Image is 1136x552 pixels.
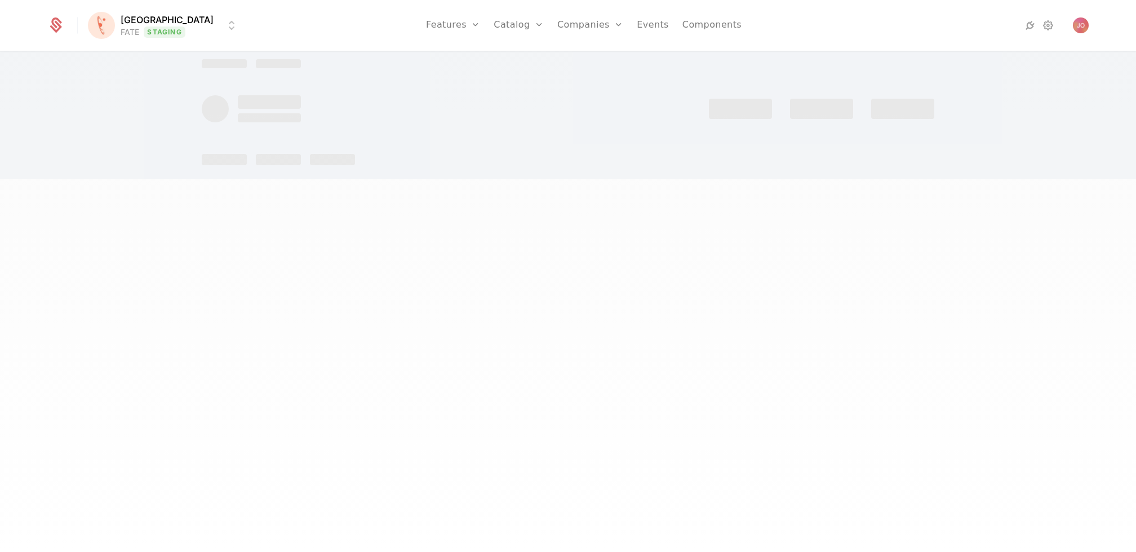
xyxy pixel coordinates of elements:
span: Staging [144,27,185,38]
button: Open user button [1073,17,1089,33]
a: Settings [1041,19,1055,32]
img: Jelena Obradovic [1073,17,1089,33]
span: [GEOGRAPHIC_DATA] [121,13,214,27]
button: Select environment [91,13,238,38]
div: FATE [121,27,139,38]
img: Florence [88,12,115,39]
a: Integrations [1023,19,1037,32]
